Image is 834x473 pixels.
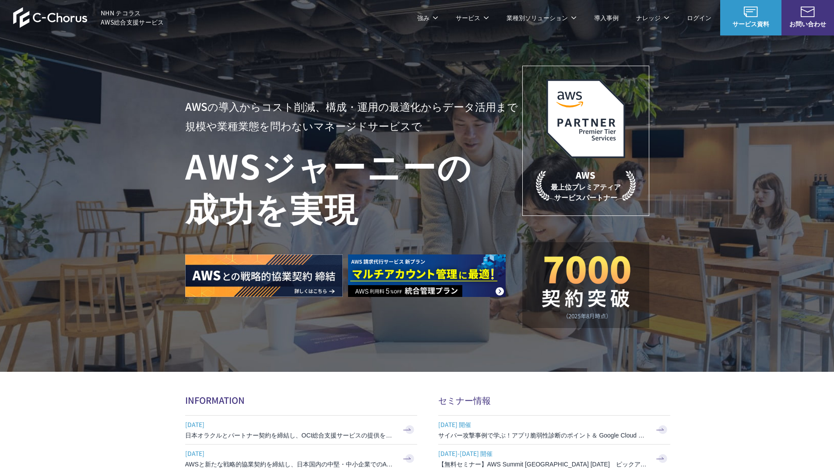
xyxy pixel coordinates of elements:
em: AWS [576,169,595,181]
p: ナレッジ [636,13,669,22]
span: [DATE] [185,418,395,431]
img: AWSプレミアティアサービスパートナー [546,79,625,158]
span: NHN テコラス AWS総合支援サービス [101,8,164,27]
p: 最上位プレミアティア サービスパートナー [536,169,636,202]
a: [DATE]-[DATE] 開催 【無料セミナー】AWS Summit [GEOGRAPHIC_DATA] [DATE] ピックアップセッション [438,445,670,473]
p: 強み [417,13,438,22]
h3: サイバー攻撃事例で学ぶ！アプリ脆弱性診断のポイント＆ Google Cloud セキュリティ対策 [438,431,648,440]
img: 契約件数 [540,255,632,319]
p: サービス [456,13,489,22]
h3: 【無料セミナー】AWS Summit [GEOGRAPHIC_DATA] [DATE] ピックアップセッション [438,460,648,469]
a: [DATE] AWSと新たな戦略的協業契約を締結し、日本国内の中堅・中小企業でのAWS活用を加速 [185,445,417,473]
h1: AWS ジャーニーの 成功を実現 [185,144,522,228]
img: AWS請求代行サービス 統合管理プラン [348,254,506,297]
a: ログイン [687,13,711,22]
a: AWS総合支援サービス C-Chorus NHN テコラスAWS総合支援サービス [13,7,164,28]
h2: INFORMATION [185,394,417,406]
a: [DATE] 開催 サイバー攻撃事例で学ぶ！アプリ脆弱性診断のポイント＆ Google Cloud セキュリティ対策 [438,416,670,444]
img: AWSとの戦略的協業契約 締結 [185,254,343,297]
span: お問い合わせ [781,19,834,28]
span: サービス資料 [720,19,781,28]
a: 導入事例 [594,13,619,22]
h3: AWSと新たな戦略的協業契約を締結し、日本国内の中堅・中小企業でのAWS活用を加速 [185,460,395,469]
span: [DATE] [185,447,395,460]
a: [DATE] 日本オラクルとパートナー契約を締結し、OCI総合支援サービスの提供を開始 [185,416,417,444]
h3: 日本オラクルとパートナー契約を締結し、OCI総合支援サービスの提供を開始 [185,431,395,440]
h2: セミナー情報 [438,394,670,406]
span: [DATE] 開催 [438,418,648,431]
span: [DATE]-[DATE] 開催 [438,447,648,460]
p: 業種別ソリューション [507,13,577,22]
p: AWSの導入からコスト削減、 構成・運用の最適化からデータ活用まで 規模や業種業態を問わない マネージドサービスで [185,97,522,135]
img: お問い合わせ [801,7,815,17]
img: AWS総合支援サービス C-Chorus サービス資料 [744,7,758,17]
